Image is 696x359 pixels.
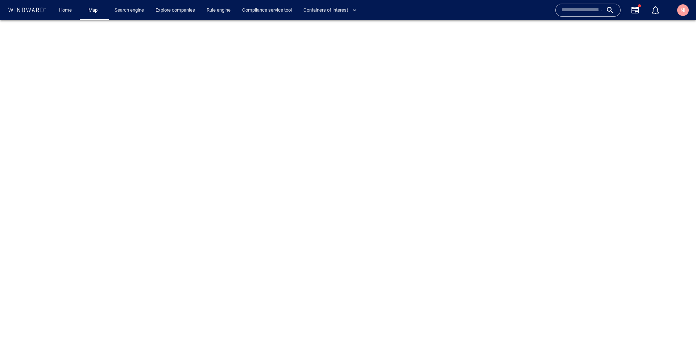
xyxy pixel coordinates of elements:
[54,4,77,17] button: Home
[112,4,147,17] a: Search engine
[56,4,75,17] a: Home
[651,6,660,15] div: Notification center
[301,4,363,17] button: Containers of interest
[239,4,295,17] a: Compliance service tool
[665,326,691,354] iframe: Chat
[303,6,357,15] span: Containers of interest
[204,4,233,17] a: Rule engine
[676,3,690,17] button: NI
[680,7,685,13] span: NI
[83,4,106,17] button: Map
[153,4,198,17] a: Explore companies
[86,4,103,17] a: Map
